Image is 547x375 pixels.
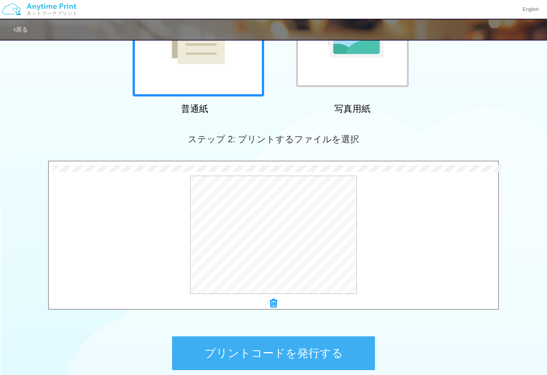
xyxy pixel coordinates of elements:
[172,336,375,370] button: プリントコードを発行する
[287,104,418,114] h2: 写真用紙
[188,134,359,144] span: ステップ 2: プリントするファイルを選択
[129,104,260,114] h2: 普通紙
[14,26,28,33] a: 戻る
